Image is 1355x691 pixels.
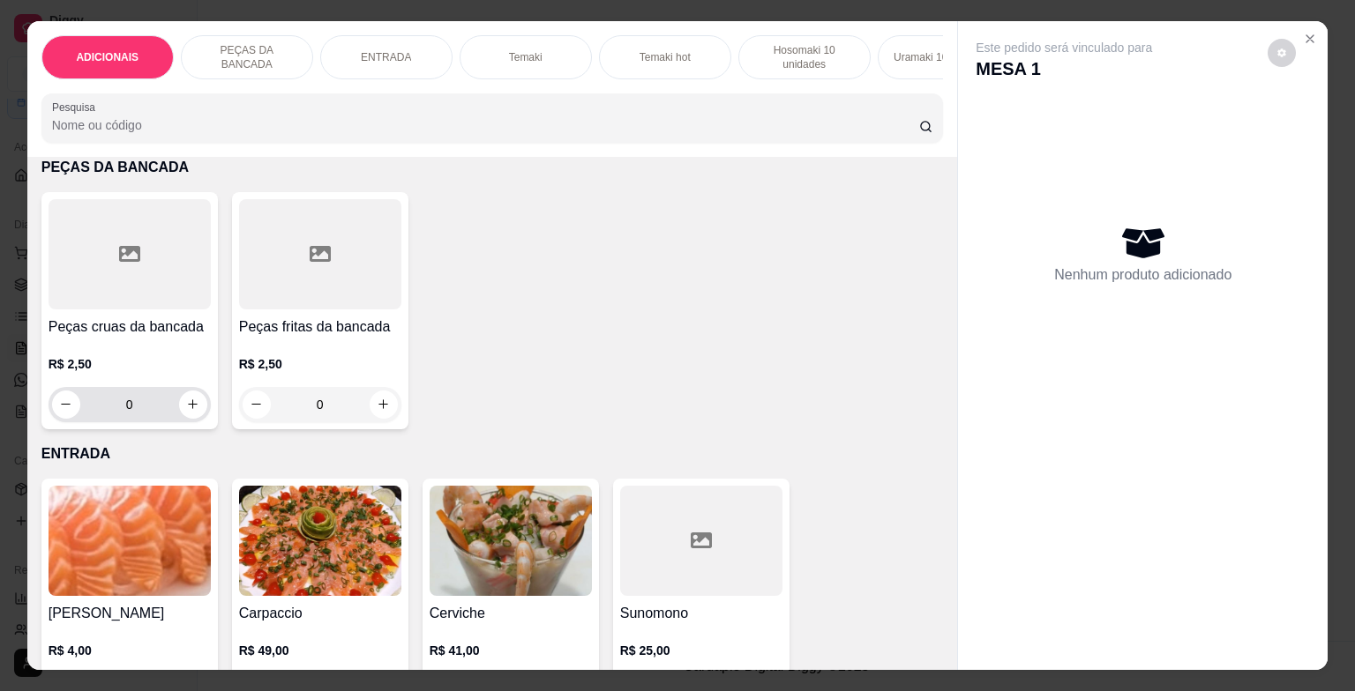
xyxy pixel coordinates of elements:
[179,390,207,419] button: increase-product-quantity
[1296,25,1324,53] button: Close
[239,355,401,373] p: R$ 2,50
[640,50,691,64] p: Temaki hot
[430,486,592,596] img: product-image
[196,43,298,71] p: PEÇAS DA BANCADA
[239,642,401,659] p: R$ 49,00
[361,50,411,64] p: ENTRADA
[52,100,101,115] label: Pesquisa
[976,39,1152,56] p: Este pedido será vinculado para
[49,316,211,338] h4: Peças cruas da bancada
[620,642,782,659] p: R$ 25,00
[894,50,993,64] p: Uramaki 10 unidades
[49,603,211,624] h4: [PERSON_NAME]
[430,603,592,624] h4: Cerviche
[509,50,543,64] p: Temaki
[243,390,271,419] button: decrease-product-quantity
[49,355,211,373] p: R$ 2,50
[239,316,401,338] h4: Peças fritas da bancada
[49,486,211,596] img: product-image
[1054,264,1231,286] p: Nenhum produto adicionado
[41,443,944,464] p: ENTRADA
[620,603,782,624] h4: Sunomono
[753,43,856,71] p: Hosomaki 10 unidades
[976,56,1152,81] p: MESA 1
[49,642,211,659] p: R$ 4,00
[1268,39,1296,67] button: decrease-product-quantity
[41,157,944,178] p: PEÇAS DA BANCADA
[239,486,401,596] img: product-image
[430,642,592,659] p: R$ 41,00
[76,50,138,64] p: ADICIONAIS
[239,603,401,624] h4: Carpaccio
[52,390,80,419] button: decrease-product-quantity
[370,390,398,419] button: increase-product-quantity
[52,116,919,134] input: Pesquisa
